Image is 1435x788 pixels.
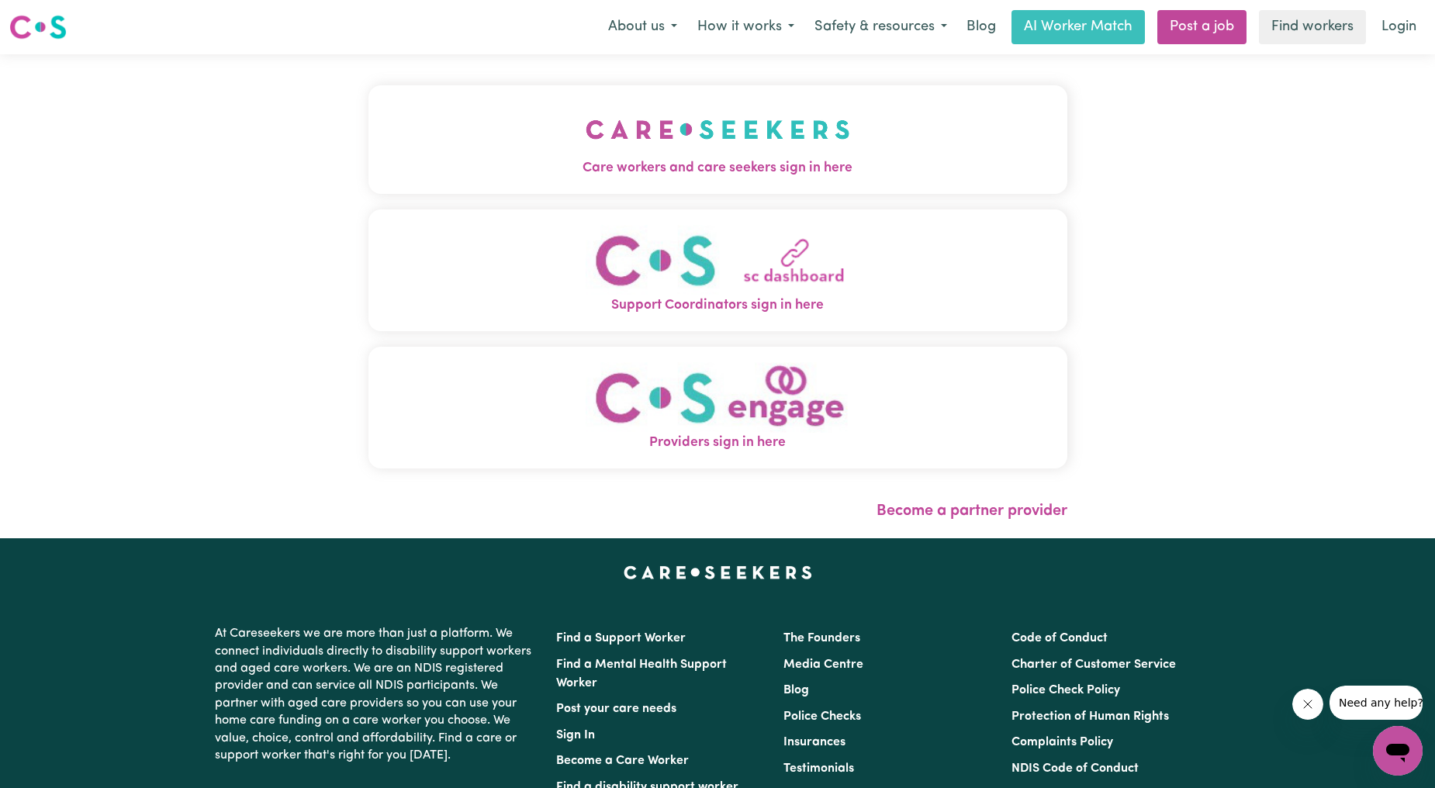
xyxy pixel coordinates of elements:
[1373,726,1423,776] iframe: Button to launch messaging window
[1011,684,1120,696] a: Police Check Policy
[368,295,1067,316] span: Support Coordinators sign in here
[783,632,860,645] a: The Founders
[687,11,804,43] button: How it works
[598,11,687,43] button: About us
[1372,10,1426,44] a: Login
[556,632,686,645] a: Find a Support Worker
[1011,762,1139,775] a: NDIS Code of Conduct
[624,566,812,579] a: Careseekers home page
[556,755,689,767] a: Become a Care Worker
[368,158,1067,178] span: Care workers and care seekers sign in here
[1011,710,1169,723] a: Protection of Human Rights
[368,433,1067,453] span: Providers sign in here
[556,729,595,741] a: Sign In
[1330,686,1423,720] iframe: Message from company
[957,10,1005,44] a: Blog
[783,684,809,696] a: Blog
[1011,658,1176,671] a: Charter of Customer Service
[9,9,67,45] a: Careseekers logo
[783,710,861,723] a: Police Checks
[368,85,1067,194] button: Care workers and care seekers sign in here
[9,11,94,23] span: Need any help?
[9,13,67,41] img: Careseekers logo
[1011,736,1113,748] a: Complaints Policy
[556,658,727,689] a: Find a Mental Health Support Worker
[1292,689,1323,720] iframe: Close message
[804,11,957,43] button: Safety & resources
[1259,10,1366,44] a: Find workers
[783,762,854,775] a: Testimonials
[783,658,863,671] a: Media Centre
[1011,10,1145,44] a: AI Worker Match
[783,736,845,748] a: Insurances
[1011,632,1108,645] a: Code of Conduct
[556,703,676,715] a: Post your care needs
[215,619,538,770] p: At Careseekers we are more than just a platform. We connect individuals directly to disability su...
[368,209,1067,331] button: Support Coordinators sign in here
[877,503,1067,519] a: Become a partner provider
[1157,10,1247,44] a: Post a job
[368,347,1067,468] button: Providers sign in here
